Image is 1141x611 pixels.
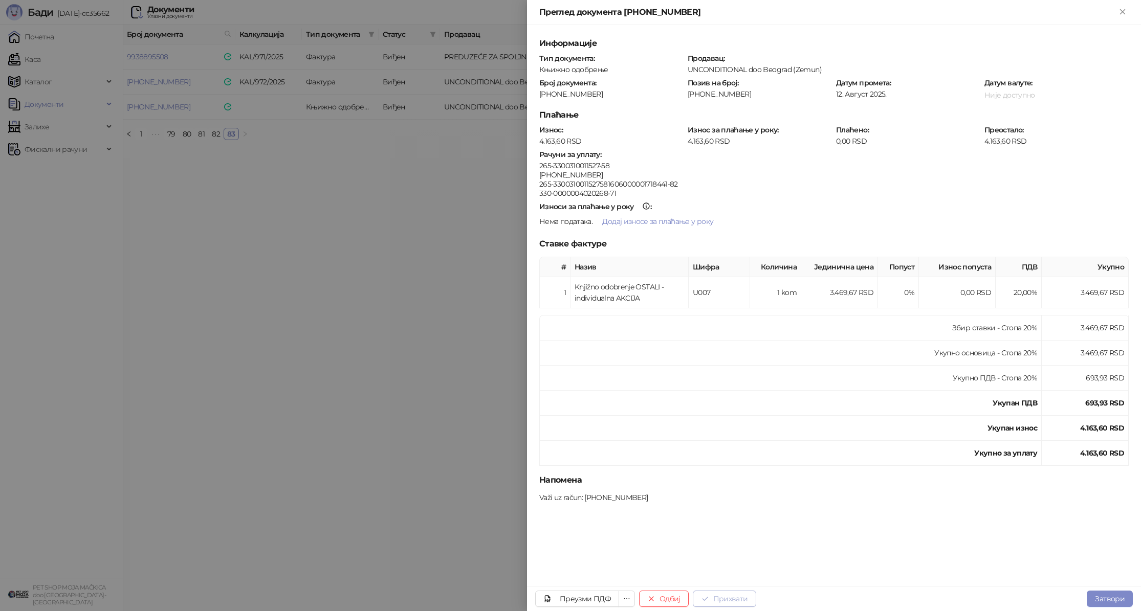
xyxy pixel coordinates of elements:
[540,277,570,308] td: 1
[919,277,996,308] td: 0,00 RSD
[919,257,996,277] th: Износ попуста
[538,493,651,502] div: Važi uz račun: [PHONE_NUMBER]
[539,474,1129,486] h5: Напомена
[988,423,1037,433] strong: Укупан износ
[983,137,1130,146] div: 4.163,60 RSD
[560,594,611,603] div: Преузми ПДФ
[639,591,689,607] button: Одбиј
[878,257,919,277] th: Попуст
[836,125,869,134] strong: Плаћено :
[538,213,1130,230] div: .
[689,257,750,277] th: Шифра
[687,137,833,146] div: 4.163,60 RSD
[687,65,1128,74] div: UNCONDITIONAL doo Beograd (Zemun)
[1042,277,1129,308] td: 3.469,67 RSD
[996,257,1042,277] th: ПДВ
[693,591,756,607] button: Прихвати
[539,161,1129,170] div: 265-3300310011527-58
[539,78,596,87] strong: Број документа :
[539,54,595,63] strong: Тип документа :
[1042,315,1129,341] td: 3.469,67 RSD
[750,277,801,308] td: 1 kom
[1042,366,1129,391] td: 693,93 RSD
[801,277,878,308] td: 3.469,67 RSD
[539,37,1129,50] h5: Информације
[539,6,1116,18] div: Преглед документа [PHONE_NUMBER]
[688,78,738,87] strong: Позив на број :
[575,281,684,304] div: Knjižno odobrenje OSTALI - individualna AKCIJA
[878,277,919,308] td: 0%
[540,257,570,277] th: #
[835,89,981,99] div: 12. Август 2025.
[540,366,1042,391] td: Укупно ПДВ - Стопа 20%
[688,125,779,134] strong: Износ за плаћање у року :
[538,65,685,74] div: Књижно одобрење
[539,109,1129,121] h5: Плаћање
[1116,6,1129,18] button: Close
[993,398,1037,408] strong: Укупан ПДВ
[984,78,1033,87] strong: Датум валуте :
[689,277,750,308] td: U007
[984,90,1035,100] span: Није доступно
[539,170,1129,179] div: [PHONE_NUMBER]
[539,217,591,226] span: Нема података
[570,257,689,277] th: Назив
[1080,423,1124,433] strong: 4.163,60 RSD
[836,78,891,87] strong: Датум промета :
[540,341,1042,366] td: Укупно основица - Стопа 20%
[750,257,801,277] th: Количина
[539,189,1129,198] div: 330-0000004020268-71
[539,238,1129,250] h5: Ставке фактуре
[688,54,725,63] strong: Продавац :
[974,448,1037,458] strong: Укупно за уплату
[687,89,831,99] div: [PHONE_NUMBER]
[539,203,634,210] div: Износи за плаћање у року
[835,137,981,146] div: 0,00 RSD
[594,213,721,230] button: Додај износе за плаћање у року
[539,150,601,159] strong: Рачуни за уплату :
[538,89,685,99] div: [PHONE_NUMBER]
[1087,591,1133,607] button: Затвори
[1014,288,1037,297] span: 20,00 %
[1042,341,1129,366] td: 3.469,67 RSD
[1042,257,1129,277] th: Укупно
[1085,398,1124,408] strong: 693,93 RSD
[535,591,619,607] a: Преузми ПДФ
[538,137,685,146] div: 4.163,60 RSD
[539,125,563,134] strong: Износ :
[539,202,651,211] strong: :
[540,315,1042,341] td: Збир ставки - Стопа 20%
[623,595,630,602] span: ellipsis
[801,257,878,277] th: Јединична цена
[539,179,1129,189] div: 265-3300310011527581606000001718441-82
[1080,448,1124,458] strong: 4.163,60 RSD
[984,125,1024,134] strong: Преостало :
